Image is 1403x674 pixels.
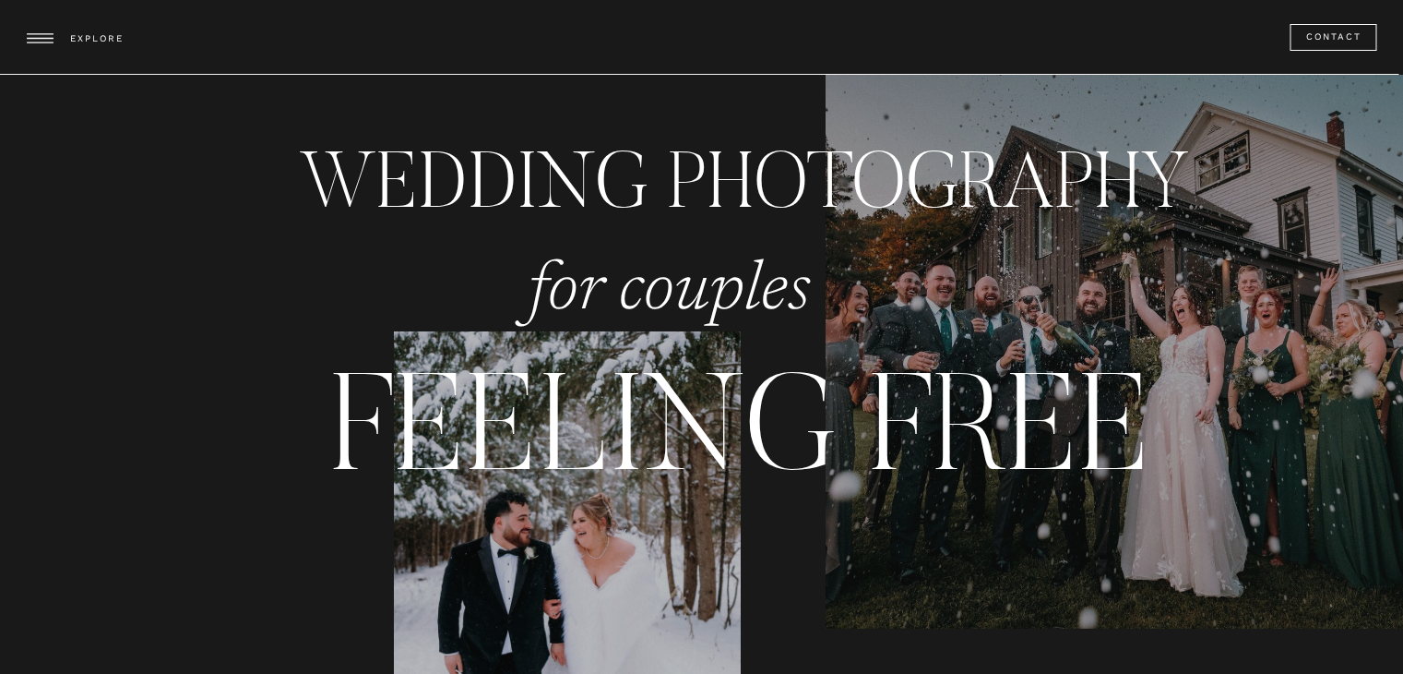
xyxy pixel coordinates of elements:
h3: EXPLORE [70,30,127,48]
a: Contact [1306,29,1363,46]
h2: WEDDING PHOTOGRAPHY [299,133,1210,235]
h2: for couples [528,251,815,342]
h3: FEELING FREE [222,342,1259,474]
